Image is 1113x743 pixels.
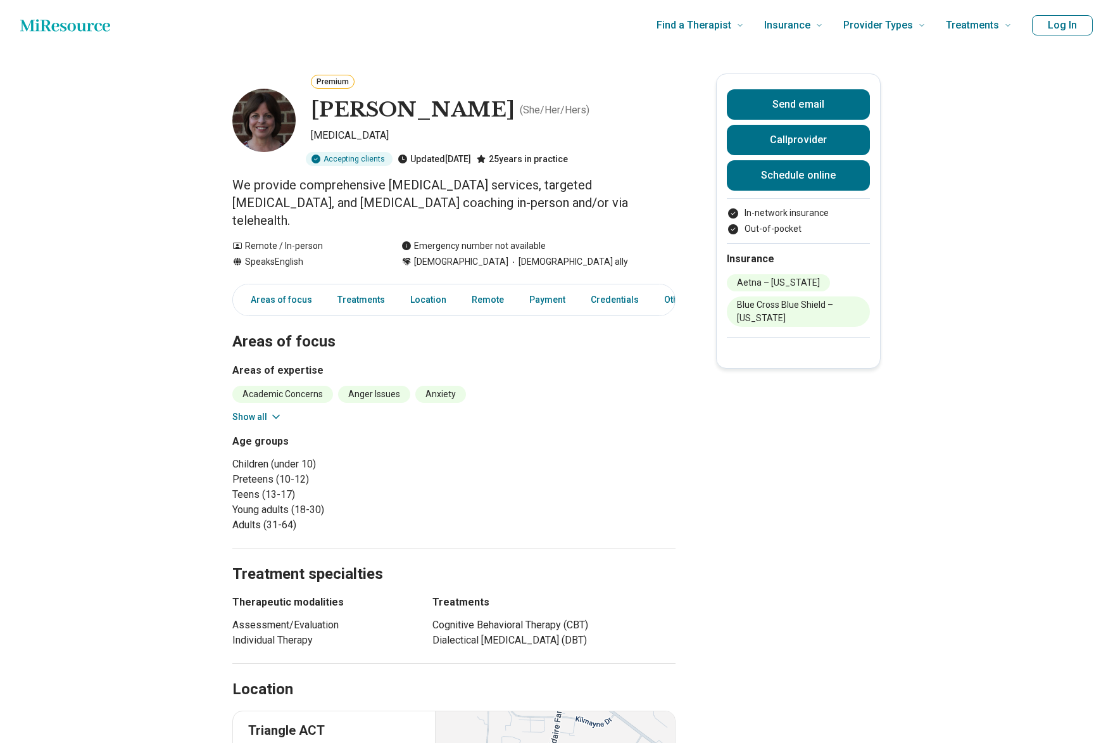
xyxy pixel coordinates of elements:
[232,239,376,253] div: Remote / In-person
[338,386,410,403] li: Anger Issues
[415,386,466,403] li: Anxiety
[727,125,870,155] button: Callprovider
[248,721,420,739] p: Triangle ACT
[232,89,296,152] img: Lorraine Matthews, Psychologist
[414,255,508,269] span: [DEMOGRAPHIC_DATA]
[232,457,449,472] li: Children (under 10)
[508,255,628,269] span: [DEMOGRAPHIC_DATA] ally
[727,89,870,120] button: Send email
[232,386,333,403] li: Academic Concerns
[232,533,676,585] h2: Treatment specialties
[306,152,393,166] div: Accepting clients
[232,487,449,502] li: Teens (13-17)
[20,13,110,38] a: Home page
[403,287,454,313] a: Location
[330,287,393,313] a: Treatments
[232,301,676,353] h2: Areas of focus
[946,16,999,34] span: Treatments
[727,206,870,220] li: In-network insurance
[727,160,870,191] a: Schedule online
[583,287,646,313] a: Credentials
[232,618,410,633] li: Assessment/Evaluation
[398,152,471,166] div: Updated [DATE]
[727,296,870,327] li: Blue Cross Blue Shield – [US_STATE]
[1032,15,1093,35] button: Log In
[232,472,449,487] li: Preteens (10-12)
[520,103,589,118] p: ( She/Her/Hers )
[727,206,870,236] ul: Payment options
[657,16,731,34] span: Find a Therapist
[236,287,320,313] a: Areas of focus
[232,176,676,229] p: We provide comprehensive [MEDICAL_DATA] services, targeted [MEDICAL_DATA], and [MEDICAL_DATA] coa...
[727,251,870,267] h2: Insurance
[311,128,676,147] p: [MEDICAL_DATA]
[401,239,546,253] div: Emergency number not available
[727,222,870,236] li: Out-of-pocket
[764,16,810,34] span: Insurance
[464,287,512,313] a: Remote
[311,97,515,124] h1: [PERSON_NAME]
[311,75,355,89] button: Premium
[432,633,676,648] li: Dialectical [MEDICAL_DATA] (DBT)
[432,595,676,610] h3: Treatments
[232,434,449,449] h3: Age groups
[476,152,568,166] div: 25 years in practice
[232,595,410,610] h3: Therapeutic modalities
[232,679,293,701] h2: Location
[657,287,702,313] a: Other
[232,518,449,533] li: Adults (31-64)
[232,502,449,518] li: Young adults (18-30)
[522,287,573,313] a: Payment
[432,618,676,633] li: Cognitive Behavioral Therapy (CBT)
[232,255,376,269] div: Speaks English
[232,633,410,648] li: Individual Therapy
[843,16,913,34] span: Provider Types
[727,274,830,291] li: Aetna – [US_STATE]
[232,410,282,424] button: Show all
[232,363,676,378] h3: Areas of expertise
